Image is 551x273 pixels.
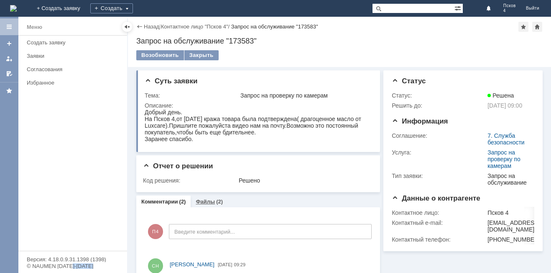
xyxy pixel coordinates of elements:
[141,198,178,205] a: Комментарии
[3,67,16,80] a: Мои согласования
[487,102,522,109] span: [DATE] 09:00
[234,262,246,267] span: 09:29
[170,260,214,269] a: [PERSON_NAME]
[487,209,540,216] div: Псков 4
[90,3,133,13] div: Создать
[392,117,448,125] span: Информация
[27,66,122,72] div: Согласования
[392,219,486,226] div: Контактный e-mail:
[143,177,237,184] div: Код решения:
[27,257,119,262] div: Версия: 4.18.0.9.31.1398 (1398)
[145,77,197,85] span: Суть заявки
[518,22,528,32] div: Добавить в избранное
[392,209,486,216] div: Контактное лицо:
[170,261,214,268] span: [PERSON_NAME]
[487,236,540,243] div: [PHONE_NUMBER]
[487,92,514,99] span: Решена
[143,162,213,170] span: Отчет о решении
[216,198,223,205] div: (2)
[27,80,113,86] div: Избранное
[487,173,531,186] div: Запрос на обслуживание
[145,92,239,99] div: Тема:
[3,52,16,65] a: Мои заявки
[27,22,42,32] div: Меню
[392,92,486,99] div: Статус:
[161,23,231,30] div: /
[179,198,186,205] div: (2)
[10,5,17,12] a: Перейти на домашнюю страницу
[392,149,486,156] div: Услуга:
[161,23,228,30] a: Контактное лицо "Псков 4"
[3,37,16,50] a: Создать заявку
[196,198,215,205] a: Файлы
[122,22,132,32] div: Скрыть меню
[136,37,543,45] div: Запрос на обслуживание "173583"
[27,263,119,269] div: © NAUMEN [DATE]-[DATE]
[159,23,161,29] div: |
[392,173,486,179] div: Тип заявки:
[23,36,125,49] a: Создать заявку
[27,53,122,59] div: Заявки
[392,132,486,139] div: Соглашение:
[145,102,371,109] div: Описание:
[23,63,125,76] a: Согласования
[240,92,370,99] div: Запрос на проверку по камерам
[144,23,159,30] a: Назад
[27,39,122,46] div: Создать заявку
[239,177,370,184] div: Решено
[487,149,520,169] a: Запрос на проверку по камерам
[532,22,542,32] div: Сделать домашней страницей
[392,236,486,243] div: Контактный телефон:
[231,23,318,30] div: Запрос на обслуживание "173583"
[503,8,516,13] span: 4
[487,219,540,233] div: [EMAIL_ADDRESS][DOMAIN_NAME]
[23,49,125,62] a: Заявки
[487,132,525,146] a: 7. Служба безопасности
[503,3,516,8] span: Псков
[392,77,426,85] span: Статус
[454,4,463,12] span: Расширенный поиск
[10,5,17,12] img: logo
[148,224,163,239] span: П4
[218,262,232,267] span: [DATE]
[392,194,480,202] span: Данные о контрагенте
[392,102,486,109] div: Решить до:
